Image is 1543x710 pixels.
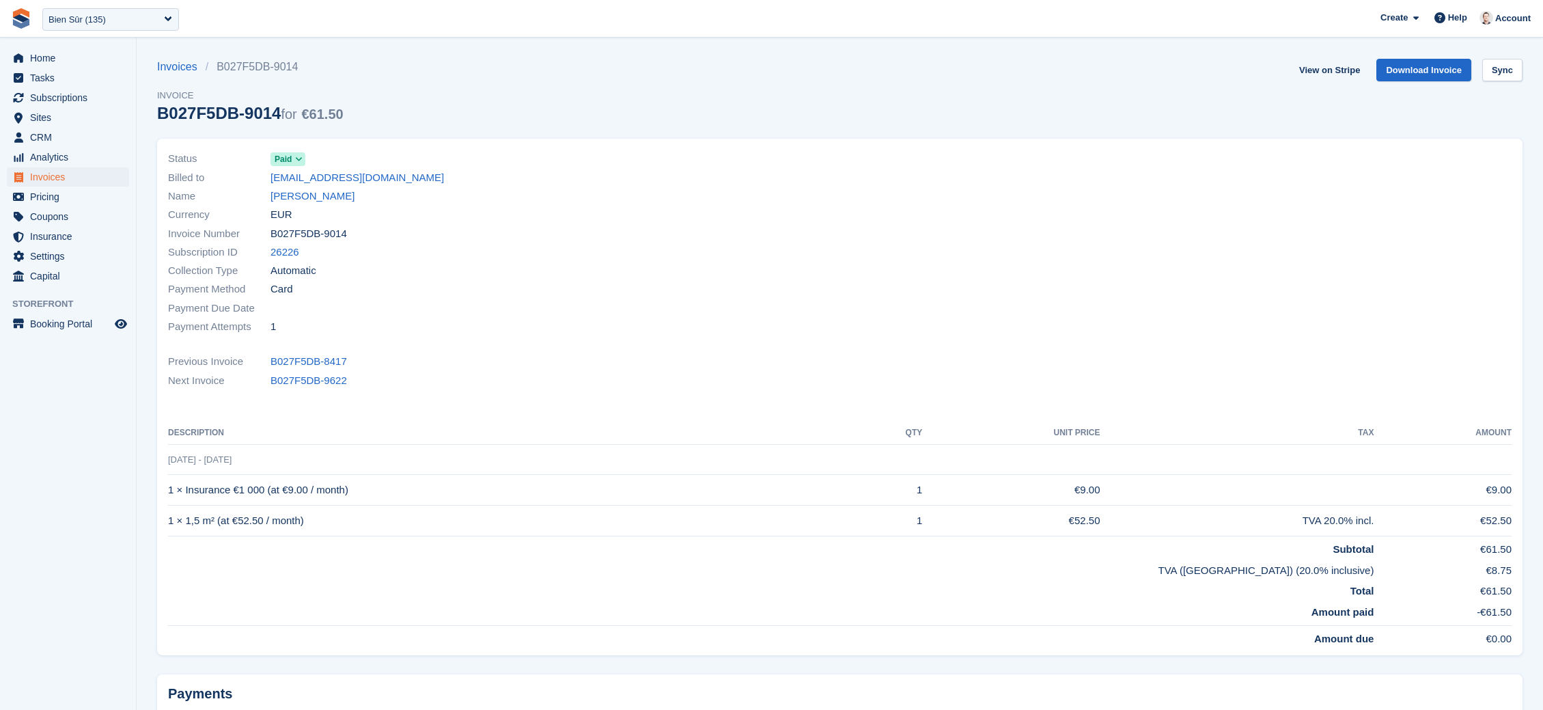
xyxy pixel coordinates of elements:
span: Storefront [12,297,136,311]
td: -€61.50 [1374,599,1512,626]
span: Help [1448,11,1467,25]
a: menu [7,148,129,167]
span: Tasks [30,68,112,87]
strong: Amount due [1314,633,1374,644]
a: Download Invoice [1376,59,1471,81]
div: Bien Sûr (135) [48,13,106,27]
a: menu [7,49,129,68]
span: €61.50 [301,107,343,122]
a: 26226 [270,245,299,260]
span: EUR [270,207,292,223]
th: Description [168,422,858,444]
h2: Payments [168,685,1512,702]
span: Settings [30,247,112,266]
span: Payment Method [168,282,270,297]
span: Payment Due Date [168,301,270,316]
a: B027F5DB-8417 [270,354,347,370]
td: €9.00 [922,475,1100,506]
th: QTY [858,422,922,444]
span: Sites [30,108,112,127]
span: [DATE] - [DATE] [168,454,232,465]
th: Unit Price [922,422,1100,444]
a: menu [7,108,129,127]
span: Automatic [270,263,316,279]
span: Booking Portal [30,314,112,333]
span: Subscriptions [30,88,112,107]
span: CRM [30,128,112,147]
td: €52.50 [922,506,1100,536]
strong: Amount paid [1311,606,1374,618]
td: €61.50 [1374,578,1512,599]
td: 1 [858,506,922,536]
span: Paid [275,153,292,165]
span: Coupons [30,207,112,226]
a: menu [7,128,129,147]
a: menu [7,88,129,107]
a: menu [7,68,129,87]
span: Capital [30,267,112,286]
span: Billed to [168,170,270,186]
td: €0.00 [1374,626,1512,647]
div: B027F5DB-9014 [157,104,344,122]
td: €9.00 [1374,475,1512,506]
span: Insurance [30,227,112,246]
span: Next Invoice [168,373,270,389]
a: [PERSON_NAME] [270,189,355,204]
a: Invoices [157,59,206,75]
span: Card [270,282,293,297]
a: menu [7,227,129,246]
span: Subscription ID [168,245,270,260]
img: Jeff Knox [1479,11,1493,25]
span: Currency [168,207,270,223]
td: €61.50 [1374,536,1512,558]
a: [EMAIL_ADDRESS][DOMAIN_NAME] [270,170,444,186]
span: Previous Invoice [168,354,270,370]
span: 1 [270,319,276,335]
span: Invoice Number [168,226,270,242]
a: menu [7,267,129,286]
strong: Total [1350,585,1374,597]
th: Amount [1374,422,1512,444]
a: menu [7,314,129,333]
span: Analytics [30,148,112,167]
a: Sync [1482,59,1523,81]
a: menu [7,207,129,226]
a: menu [7,167,129,187]
span: Payment Attempts [168,319,270,335]
nav: breadcrumbs [157,59,344,75]
td: TVA ([GEOGRAPHIC_DATA]) (20.0% inclusive) [168,558,1374,579]
a: View on Stripe [1294,59,1365,81]
td: €52.50 [1374,506,1512,536]
span: B027F5DB-9014 [270,226,347,242]
a: menu [7,187,129,206]
a: menu [7,247,129,266]
td: 1 × 1,5 m² (at €52.50 / month) [168,506,858,536]
strong: Subtotal [1333,543,1374,555]
span: Invoices [30,167,112,187]
div: TVA 20.0% incl. [1100,513,1374,529]
a: B027F5DB-9622 [270,373,347,389]
span: Invoice [157,89,344,103]
span: Collection Type [168,263,270,279]
td: 1 [858,475,922,506]
span: Pricing [30,187,112,206]
a: Preview store [113,316,129,332]
span: Home [30,49,112,68]
td: 1 × Insurance €1 000 (at €9.00 / month) [168,475,858,506]
span: Status [168,151,270,167]
span: for [281,107,296,122]
span: Account [1495,12,1531,25]
span: Create [1380,11,1408,25]
a: Paid [270,151,305,167]
img: stora-icon-8386f47178a22dfd0bd8f6a31ec36ba5ce8667c1dd55bd0f319d3a0aa187defe.svg [11,8,31,29]
span: Name [168,189,270,204]
td: €8.75 [1374,558,1512,579]
th: Tax [1100,422,1374,444]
